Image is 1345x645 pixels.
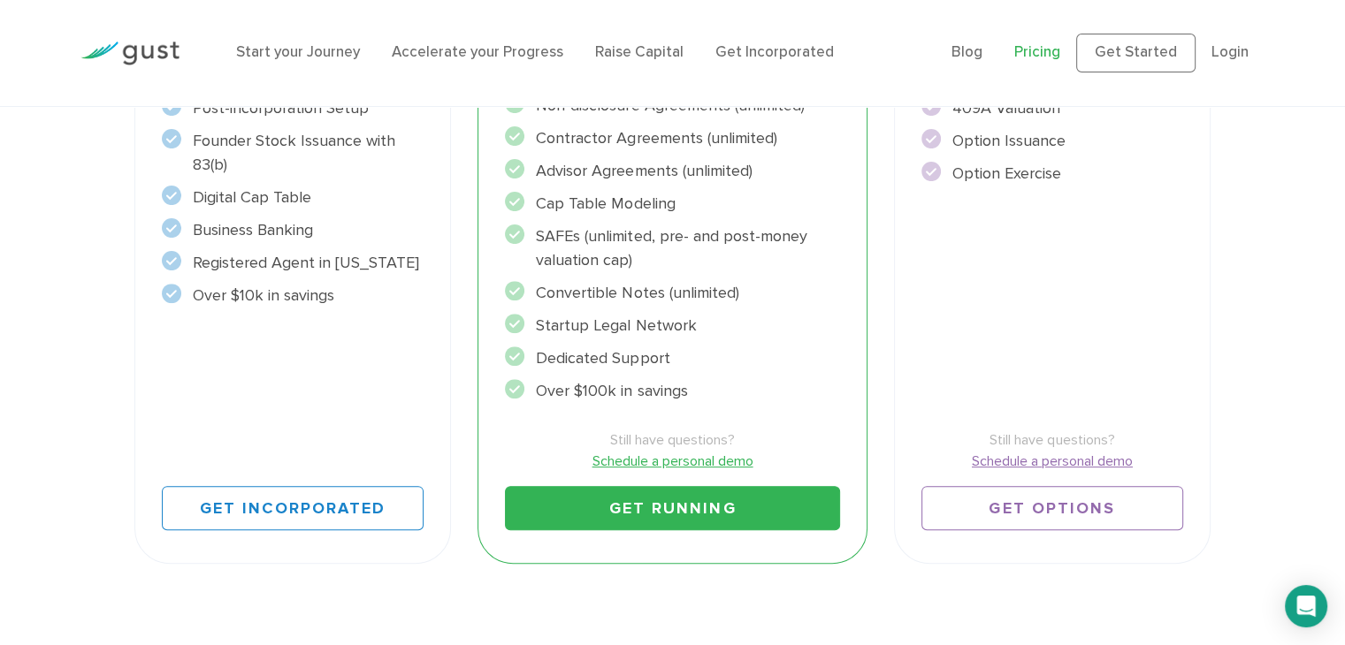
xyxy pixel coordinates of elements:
[505,224,839,272] li: SAFEs (unlimited, pre- and post-money valuation cap)
[162,218,424,242] li: Business Banking
[162,251,424,275] li: Registered Agent in [US_STATE]
[162,96,424,120] li: Post-incorporation Setup
[505,486,839,530] a: Get Running
[921,162,1184,186] li: Option Exercise
[236,43,360,61] a: Start your Journey
[505,451,839,472] a: Schedule a personal demo
[505,346,839,370] li: Dedicated Support
[505,379,839,403] li: Over $100k in savings
[1014,43,1060,61] a: Pricing
[1211,43,1249,61] a: Login
[921,486,1184,530] a: Get Options
[715,43,834,61] a: Get Incorporated
[505,281,839,305] li: Convertible Notes (unlimited)
[505,314,839,338] li: Startup Legal Network
[595,43,684,61] a: Raise Capital
[505,429,839,451] span: Still have questions?
[505,192,839,216] li: Cap Table Modeling
[951,43,982,61] a: Blog
[1285,585,1327,627] div: Open Intercom Messenger
[921,129,1184,153] li: Option Issuance
[921,429,1184,451] span: Still have questions?
[1076,34,1196,72] a: Get Started
[162,284,424,307] li: Over $10k in savings
[80,42,180,65] img: Gust Logo
[392,43,563,61] a: Accelerate your Progress
[505,126,839,150] li: Contractor Agreements (unlimited)
[162,186,424,209] li: Digital Cap Table
[505,159,839,183] li: Advisor Agreements (unlimited)
[921,451,1184,472] a: Schedule a personal demo
[921,96,1184,120] li: 409A Valuation
[162,129,424,177] li: Founder Stock Issuance with 83(b)
[162,486,424,530] a: Get Incorporated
